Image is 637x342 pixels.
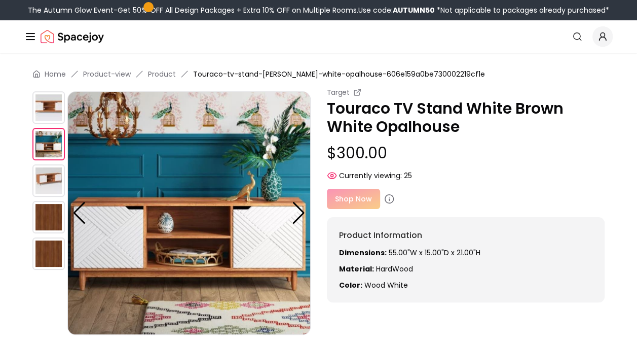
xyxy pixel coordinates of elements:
[83,69,131,79] a: Product-view
[393,5,435,15] b: AUTUMN50
[364,280,408,290] span: wood white
[327,99,605,136] p: Touraco TV Stand White Brown White Opalhouse
[339,280,362,290] strong: Color:
[327,87,350,97] small: Target
[404,170,412,181] span: 25
[32,164,65,197] img: https://storage.googleapis.com/spacejoy-main/assets/606e159a0be730002219cf1e/product_2_fpane239ka2
[32,69,605,79] nav: breadcrumb
[41,26,104,47] a: Spacejoy
[45,69,66,79] a: Home
[339,264,374,274] strong: Material:
[376,264,413,274] span: HardWood
[327,144,605,162] p: $300.00
[339,229,593,242] h6: Product Information
[148,69,176,79] a: Product
[339,170,402,181] span: Currently viewing:
[435,5,609,15] span: *Not applicable to packages already purchased*
[32,237,65,270] img: https://storage.googleapis.com/spacejoy-main/assets/606e159a0be730002219cf1e/product_0_opk5o7ikd1nc
[339,248,387,258] strong: Dimensions:
[32,128,65,160] img: https://storage.googleapis.com/spacejoy-main/assets/606e159a0be730002219cf1e/product_1_hg61cckdelk
[67,91,311,335] img: https://storage.googleapis.com/spacejoy-main/assets/606e159a0be730002219cf1e/product_1_hg61cckdelk
[24,20,613,53] nav: Global
[32,91,65,124] img: https://storage.googleapis.com/spacejoy-main/assets/606e159a0be730002219cf1e/product_0_5mi100ggnf9a
[193,69,485,79] span: Touraco-tv-stand-[PERSON_NAME]-white-opalhouse-606e159a0be730002219cf1e
[339,248,593,258] p: 55.00"W x 15.00"D x 21.00"H
[28,5,609,15] div: The Autumn Glow Event-Get 50% OFF All Design Packages + Extra 10% OFF on Multiple Rooms.
[358,5,435,15] span: Use code:
[32,201,65,233] img: https://storage.googleapis.com/spacejoy-main/assets/606e159a0be730002219cf1e/product_0_995ek4hhadd
[41,26,104,47] img: Spacejoy Logo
